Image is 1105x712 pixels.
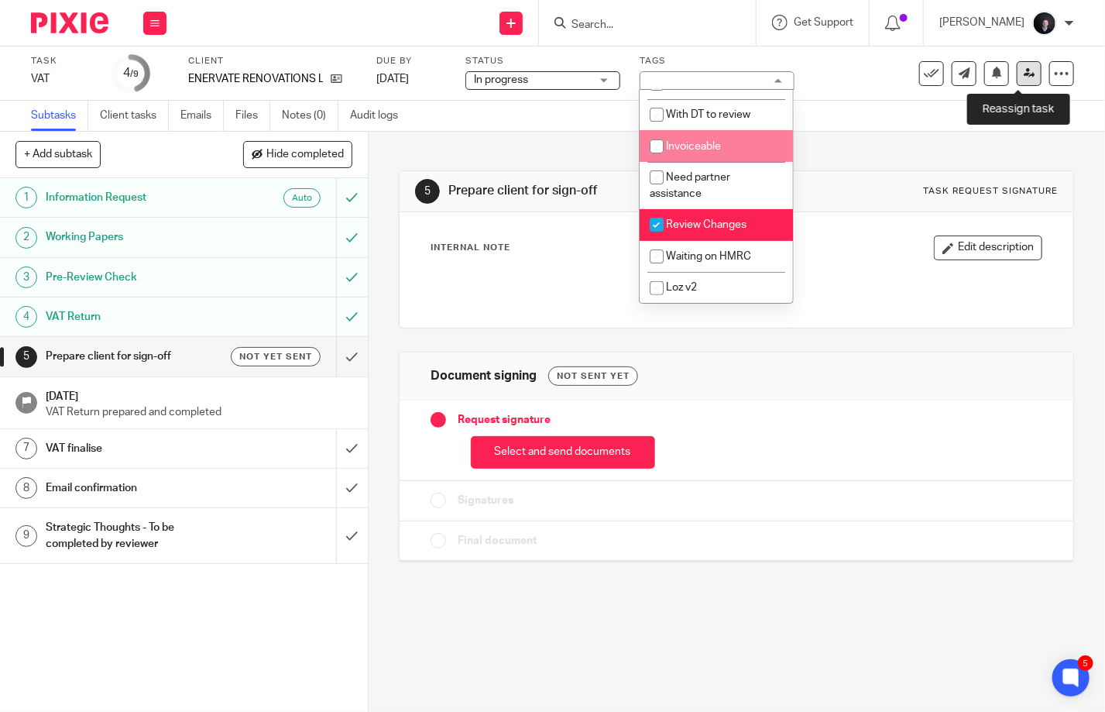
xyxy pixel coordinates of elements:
h1: Information Request [46,186,229,209]
img: Pixie [31,12,108,33]
p: ENERVATE RENOVATIONS LTD [188,71,323,87]
a: Files [235,101,270,131]
span: Invoiceable [666,141,721,152]
h1: Strategic Thoughts - To be completed by reviewer [46,516,229,555]
button: Edit description [934,236,1042,260]
div: 5 [415,179,440,204]
div: VAT [31,71,93,87]
label: Client [188,55,357,67]
div: 5 [15,346,37,368]
div: 9 [15,525,37,547]
button: Select and send documents [471,436,655,470]
span: Waiting on HMRC [666,251,751,262]
span: Not yet sent [239,350,312,363]
label: Due by [376,55,446,67]
div: Not sent yet [548,366,638,386]
h1: VAT Return [46,305,229,328]
span: With DT to review [666,109,750,120]
input: Search [570,19,709,33]
div: 4 [123,64,139,82]
small: /9 [130,70,139,78]
div: 1 [15,187,37,208]
h1: Prepare client for sign-off [46,345,229,368]
span: In progress [474,74,528,85]
span: [DATE] [376,74,409,84]
span: Get Support [794,17,853,28]
span: Review Changes [666,219,746,230]
div: 5 [1078,655,1093,671]
h1: VAT finalise [46,437,229,460]
div: 8 [15,477,37,499]
h1: Working Papers [46,225,229,249]
span: Final document [458,533,537,549]
a: Emails [180,101,224,131]
div: 3 [15,267,37,288]
a: Audit logs [350,101,410,131]
div: Task request signature [923,185,1058,198]
span: Loz v2 [666,282,697,293]
img: 455A2509.jpg [1032,11,1057,36]
a: Client tasks [100,101,169,131]
label: Task [31,55,93,67]
a: Subtasks [31,101,88,131]
h1: Prepare client for sign-off [448,183,770,199]
div: 2 [15,227,37,249]
h1: Email confirmation [46,476,229,500]
div: 4 [15,306,37,328]
p: Internal Note [431,242,510,254]
label: Status [465,55,620,67]
button: + Add subtask [15,141,101,167]
h1: Document signing [431,368,537,384]
div: 7 [15,438,37,459]
span: Need partner assistance [650,172,730,199]
button: Hide completed [243,141,352,167]
label: Tags [640,55,794,67]
h1: Pre-Review Check [46,266,229,289]
p: VAT Return prepared and completed [46,404,352,420]
div: Auto [283,188,321,208]
span: Request signature [458,412,551,428]
p: [PERSON_NAME] [939,15,1024,30]
a: Notes (0) [282,101,338,131]
h1: [DATE] [46,385,352,404]
span: Hide completed [266,149,344,161]
span: Signatures [458,493,513,508]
